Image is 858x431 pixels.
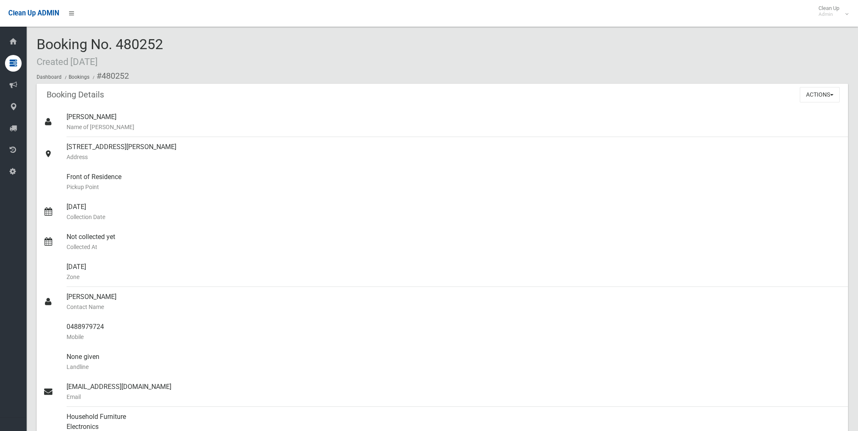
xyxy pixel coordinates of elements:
[67,167,841,197] div: Front of Residence
[37,87,114,103] header: Booking Details
[67,362,841,372] small: Landline
[37,377,848,407] a: [EMAIL_ADDRESS][DOMAIN_NAME]Email
[67,257,841,287] div: [DATE]
[67,317,841,347] div: 0488979724
[67,242,841,252] small: Collected At
[67,302,841,312] small: Contact Name
[67,107,841,137] div: [PERSON_NAME]
[37,36,163,68] span: Booking No. 480252
[67,197,841,227] div: [DATE]
[67,287,841,317] div: [PERSON_NAME]
[8,9,59,17] span: Clean Up ADMIN
[67,122,841,132] small: Name of [PERSON_NAME]
[69,74,89,80] a: Bookings
[67,332,841,342] small: Mobile
[37,56,98,67] small: Created [DATE]
[67,137,841,167] div: [STREET_ADDRESS][PERSON_NAME]
[814,5,848,17] span: Clean Up
[67,182,841,192] small: Pickup Point
[67,377,841,407] div: [EMAIL_ADDRESS][DOMAIN_NAME]
[91,68,129,84] li: #480252
[800,87,840,102] button: Actions
[67,392,841,402] small: Email
[67,152,841,162] small: Address
[67,227,841,257] div: Not collected yet
[67,347,841,377] div: None given
[818,11,839,17] small: Admin
[67,212,841,222] small: Collection Date
[67,272,841,282] small: Zone
[37,74,62,80] a: Dashboard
